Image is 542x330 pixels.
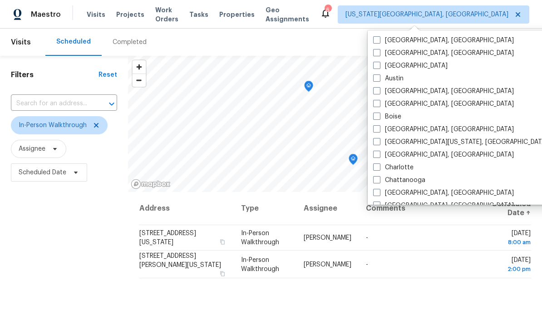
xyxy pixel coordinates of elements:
button: Open [105,98,118,110]
span: [STREET_ADDRESS][US_STATE] [139,230,196,246]
input: Search for an address... [11,97,92,111]
span: Geo Assignments [266,5,309,24]
label: [GEOGRAPHIC_DATA], [GEOGRAPHIC_DATA] [373,188,514,197]
span: Projects [116,10,144,19]
span: [DATE] [483,230,531,247]
div: Scheduled [56,37,91,46]
th: Comments [359,192,476,225]
span: [PERSON_NAME] [304,235,351,241]
button: Zoom out [133,74,146,87]
div: Reset [99,70,117,79]
canvas: Map [128,56,534,192]
span: [US_STATE][GEOGRAPHIC_DATA], [GEOGRAPHIC_DATA] [345,10,508,19]
label: [GEOGRAPHIC_DATA], [GEOGRAPHIC_DATA] [373,150,514,159]
span: Assignee [19,144,45,153]
button: Copy Address [218,269,227,277]
span: In-Person Walkthrough [241,256,279,272]
h1: Filters [11,70,99,79]
span: Scheduled Date [19,168,66,177]
th: Address [139,192,234,225]
label: [GEOGRAPHIC_DATA], [GEOGRAPHIC_DATA] [373,125,514,134]
button: Copy Address [218,238,227,246]
th: Assignee [296,192,359,225]
div: 8:00 am [483,238,531,247]
div: Map marker [304,81,313,95]
span: [PERSON_NAME] [304,261,351,267]
span: - [366,235,368,241]
label: [GEOGRAPHIC_DATA] [373,61,448,70]
span: [STREET_ADDRESS][PERSON_NAME][US_STATE] [139,252,221,268]
label: [GEOGRAPHIC_DATA], [GEOGRAPHIC_DATA] [373,87,514,96]
div: 6 [325,5,331,15]
button: Zoom in [133,60,146,74]
span: In-Person Walkthrough [241,230,279,246]
label: Austin [373,74,404,83]
label: Charlotte [373,163,414,172]
a: Mapbox homepage [131,179,171,189]
span: Visits [11,32,31,52]
label: Boise [373,112,401,121]
div: 2:00 pm [483,264,531,273]
th: Scheduled Date ↑ [476,192,531,225]
label: Chattanooga [373,176,425,185]
span: Work Orders [155,5,178,24]
span: Properties [219,10,255,19]
label: [GEOGRAPHIC_DATA], [GEOGRAPHIC_DATA] [373,201,514,210]
span: Zoom out [133,74,146,87]
label: [GEOGRAPHIC_DATA], [GEOGRAPHIC_DATA] [373,99,514,108]
label: [GEOGRAPHIC_DATA], [GEOGRAPHIC_DATA] [373,49,514,58]
span: [DATE] [483,256,531,273]
span: Tasks [189,11,208,18]
span: In-Person Walkthrough [19,121,87,130]
span: - [366,261,368,267]
th: Type [234,192,296,225]
span: Maestro [31,10,61,19]
label: [GEOGRAPHIC_DATA], [GEOGRAPHIC_DATA] [373,36,514,45]
span: Visits [87,10,105,19]
div: Completed [113,38,147,47]
div: Map marker [349,154,358,168]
